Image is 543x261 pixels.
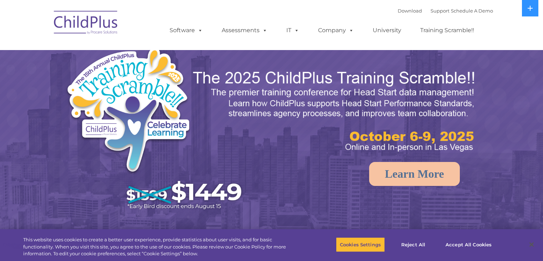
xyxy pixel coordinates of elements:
[311,23,361,38] a: Company
[413,23,481,38] a: Training Scramble!!
[336,237,385,252] button: Cookies Settings
[50,6,122,41] img: ChildPlus by Procare Solutions
[398,8,422,14] a: Download
[398,8,493,14] font: |
[451,8,493,14] a: Schedule A Demo
[279,23,306,38] a: IT
[391,237,436,252] button: Reject All
[431,8,449,14] a: Support
[23,236,299,257] div: This website uses cookies to create a better user experience, provide statistics about user visit...
[442,237,496,252] button: Accept All Cookies
[162,23,210,38] a: Software
[524,237,539,252] button: Close
[366,23,408,38] a: University
[369,162,460,186] a: Learn More
[215,23,275,38] a: Assessments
